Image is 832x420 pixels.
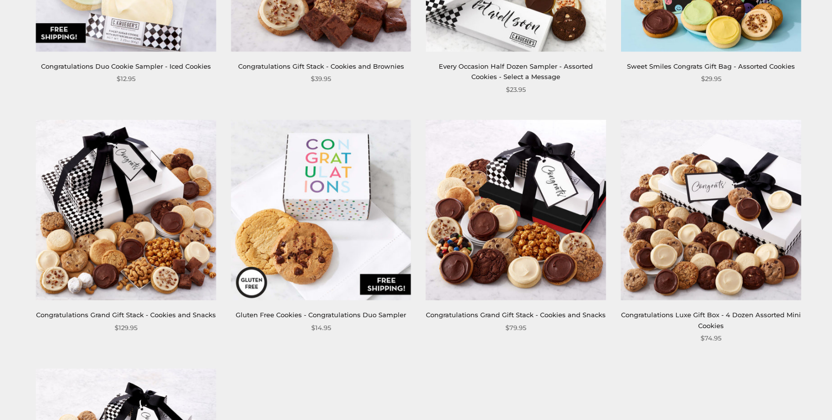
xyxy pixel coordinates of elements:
[621,311,801,329] a: Congratulations Luxe Gift Box - 4 Dozen Assorted Mini Cookies
[115,323,137,333] span: $129.95
[506,84,526,95] span: $23.95
[701,333,721,343] span: $74.95
[311,74,331,84] span: $39.95
[311,323,331,333] span: $14.95
[238,62,404,70] a: Congratulations Gift Stack - Cookies and Brownies
[231,120,411,300] img: Gluten Free Cookies - Congratulations Duo Sampler
[36,120,216,300] img: Congratulations Grand Gift Stack - Cookies and Snacks
[117,74,135,84] span: $12.95
[701,74,721,84] span: $29.95
[36,311,216,319] a: Congratulations Grand Gift Stack - Cookies and Snacks
[426,120,606,300] img: Congratulations Grand Gift Stack - Cookies and Snacks
[426,311,606,319] a: Congratulations Grand Gift Stack - Cookies and Snacks
[41,62,211,70] a: Congratulations Duo Cookie Sampler - Iced Cookies
[8,382,102,412] iframe: Sign Up via Text for Offers
[627,62,795,70] a: Sweet Smiles Congrats Gift Bag - Assorted Cookies
[236,311,406,319] a: Gluten Free Cookies - Congratulations Duo Sampler
[505,323,526,333] span: $79.95
[439,62,593,81] a: Every Occasion Half Dozen Sampler - Assorted Cookies - Select a Message
[621,120,801,300] img: Congratulations Luxe Gift Box - 4 Dozen Assorted Mini Cookies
